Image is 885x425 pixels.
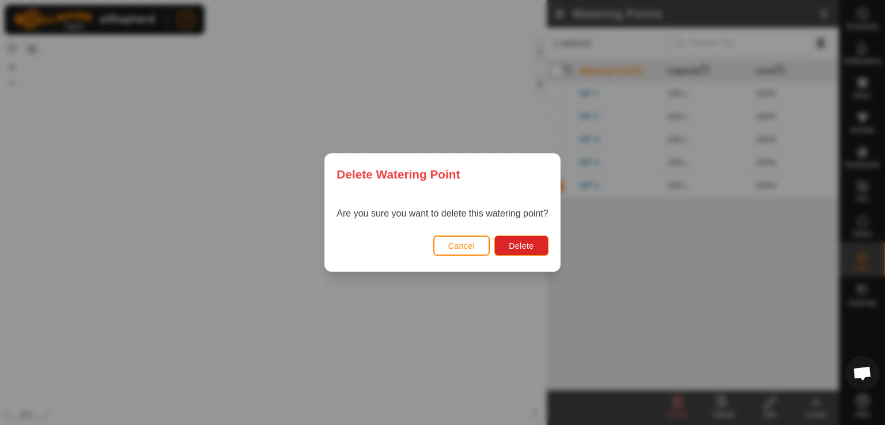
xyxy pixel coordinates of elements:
[433,236,490,256] button: Cancel
[336,208,548,218] span: Are you sure you want to delete this watering point?
[845,356,880,390] div: Open chat
[509,241,534,251] span: Delete
[448,241,475,251] span: Cancel
[494,236,548,256] button: Delete
[336,165,460,183] span: Delete Watering Point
